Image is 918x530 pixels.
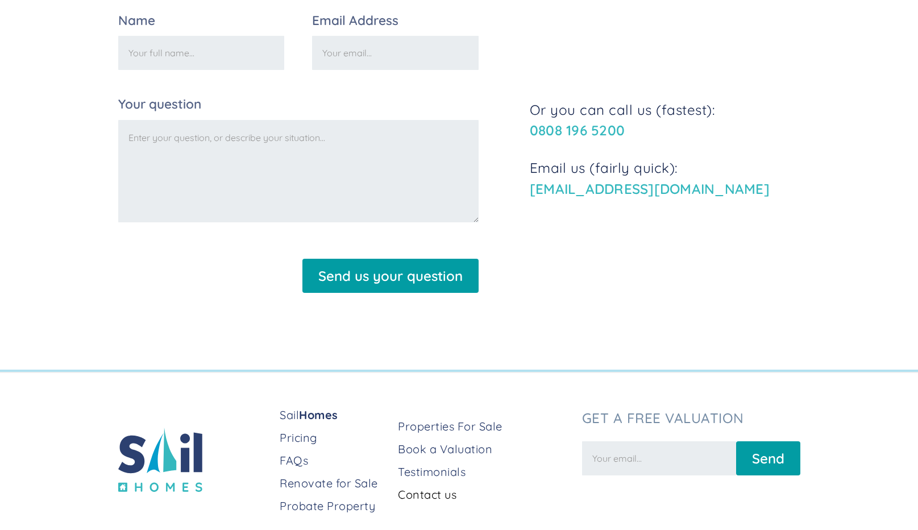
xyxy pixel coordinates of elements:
[398,419,572,434] a: Properties For Sale
[582,441,736,475] input: Your email...
[302,259,479,293] input: Send us your question
[280,453,389,469] a: FAQs
[530,100,800,141] p: Or you can call us (fastest):
[118,14,479,293] form: Email Form
[280,407,389,423] a: SailHomes
[280,430,389,446] a: Pricing
[299,408,338,422] strong: Homes
[398,487,572,503] a: Contact us
[530,122,625,139] a: 0808 196 5200
[280,475,389,491] a: Renovate for Sale
[398,441,572,457] a: Book a Valuation
[118,428,202,492] img: sail home logo colored
[398,464,572,480] a: Testimonials
[118,98,479,111] label: Your question
[582,436,800,475] form: Newsletter Form
[312,36,479,70] input: Your email...
[280,498,389,514] a: Probate Property
[118,36,285,70] input: Your full name...
[530,180,770,197] a: [EMAIL_ADDRESS][DOMAIN_NAME]
[736,441,800,475] input: Send
[582,410,800,427] h3: Get a free valuation
[530,158,800,199] p: Email us (fairly quick):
